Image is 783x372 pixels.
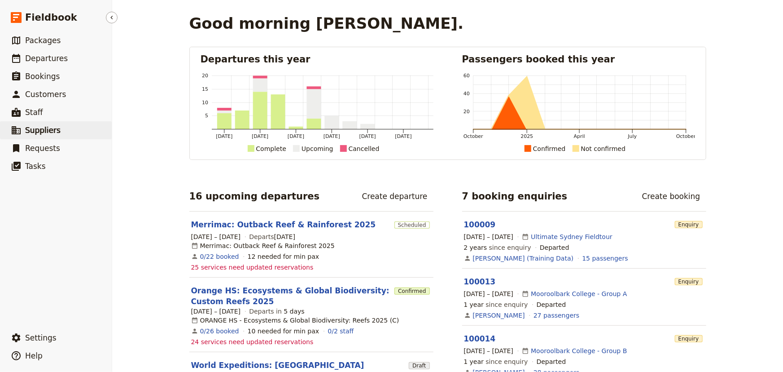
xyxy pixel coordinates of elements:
[328,327,354,336] a: 0/2 staff
[25,333,57,342] span: Settings
[191,316,399,325] div: ORANGE HS - Ecosystems & Global Biodiversity: Reefs 2025 (C)
[25,54,68,63] span: Departures
[25,162,46,171] span: Tasks
[675,278,703,285] span: Enquiry
[191,263,314,272] span: 25 services need updated reservations
[394,288,429,295] span: Confirmed
[540,243,569,252] div: Departed
[249,307,304,316] span: Departs in
[252,133,268,139] tspan: [DATE]
[521,133,533,139] tspan: 2025
[464,300,528,309] span: since enquiry
[248,327,319,336] div: 10 needed for min pax
[537,300,566,309] div: Departed
[533,143,566,154] div: Confirmed
[191,337,314,346] span: 24 services need updated reservations
[189,190,320,203] h2: 16 upcoming departures
[537,357,566,366] div: Departed
[531,346,627,355] a: Mooroolbark College - Group B
[284,308,304,315] span: 5 days
[202,100,208,106] tspan: 10
[464,244,487,251] span: 2 years
[534,311,579,320] a: View the passengers for this booking
[676,133,696,139] tspan: October
[25,36,61,45] span: Packages
[582,254,628,263] a: View the passengers for this booking
[464,289,514,298] span: [DATE] – [DATE]
[25,90,66,99] span: Customers
[464,357,528,366] span: since enquiry
[25,126,61,135] span: Suppliers
[106,12,118,23] button: Hide menu
[464,334,496,343] a: 100014
[25,11,77,24] span: Fieldbook
[249,232,295,241] span: Departs
[462,53,695,66] h2: Passengers booked this year
[464,73,470,79] tspan: 60
[25,144,60,153] span: Requests
[25,351,43,360] span: Help
[473,311,525,320] a: [PERSON_NAME]
[323,133,340,139] tspan: [DATE]
[201,53,433,66] h2: Departures this year
[288,133,304,139] tspan: [DATE]
[464,301,484,308] span: 1 year
[200,327,239,336] a: View the bookings for this departure
[464,109,470,115] tspan: 20
[189,14,464,32] h1: Good morning [PERSON_NAME].
[191,285,391,307] a: Orange HS: Ecosystems & Global Biodiversity: Custom Reefs 2025
[25,108,43,117] span: Staff
[464,220,496,229] a: 100009
[581,143,626,154] div: Not confirmed
[409,362,429,369] span: Draft
[636,189,706,204] a: Create booking
[464,232,514,241] span: [DATE] – [DATE]
[191,241,335,250] div: Merrimac: Outback Reef & Rainforest 2025
[464,277,496,286] a: 100013
[675,221,703,228] span: Enquiry
[464,346,514,355] span: [DATE] – [DATE]
[202,86,208,92] tspan: 15
[627,133,637,139] tspan: July
[462,190,568,203] h2: 7 booking enquiries
[216,133,232,139] tspan: [DATE]
[464,133,483,139] tspan: October
[202,73,208,79] tspan: 20
[200,252,239,261] a: View the bookings for this departure
[25,72,60,81] span: Bookings
[394,221,430,229] span: Scheduled
[302,143,333,154] div: Upcoming
[531,289,627,298] a: Mooroolbark College - Group A
[359,133,376,139] tspan: [DATE]
[274,233,295,240] span: [DATE]
[191,219,376,230] a: Merrimac: Outback Reef & Rainforest 2025
[248,252,319,261] div: 12 needed for min pax
[464,243,531,252] span: since enquiry
[395,133,411,139] tspan: [DATE]
[531,232,612,241] a: Ultimate Sydney Fieldtour
[675,335,703,342] span: Enquiry
[464,358,484,365] span: 1 year
[573,133,585,139] tspan: April
[191,307,241,316] span: [DATE] – [DATE]
[256,143,286,154] div: Complete
[464,91,470,97] tspan: 40
[473,254,574,263] a: [PERSON_NAME] (Training Data)
[191,232,241,241] span: [DATE] – [DATE]
[349,143,380,154] div: Cancelled
[356,189,433,204] a: Create departure
[205,113,208,119] tspan: 5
